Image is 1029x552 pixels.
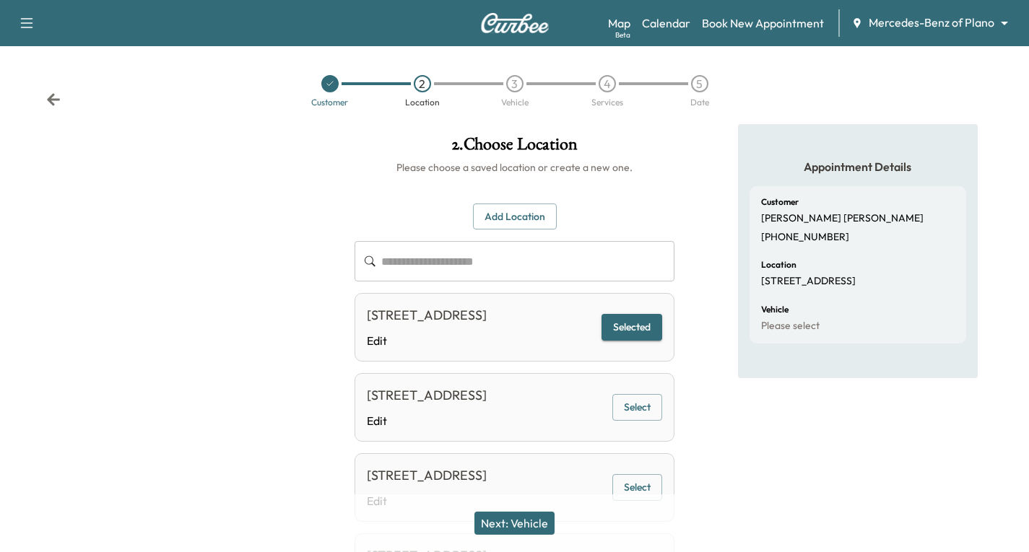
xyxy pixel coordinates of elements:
[355,160,674,175] h6: Please choose a saved location or create a new one.
[691,75,708,92] div: 5
[702,14,824,32] a: Book New Appointment
[615,30,630,40] div: Beta
[367,492,487,509] a: Edit
[642,14,690,32] a: Calendar
[750,159,966,175] h5: Appointment Details
[501,98,529,107] div: Vehicle
[367,412,487,429] a: Edit
[474,512,555,535] button: Next: Vehicle
[480,13,550,33] img: Curbee Logo
[414,75,431,92] div: 2
[405,98,440,107] div: Location
[367,305,487,325] div: [STREET_ADDRESS]
[599,75,616,92] div: 4
[506,75,524,92] div: 3
[761,198,799,206] h6: Customer
[473,203,557,230] button: Add Location
[761,231,849,244] p: [PHONE_NUMBER]
[612,474,662,501] button: Select
[761,260,796,269] h6: Location
[608,14,630,32] a: MapBeta
[690,98,709,107] div: Date
[367,385,487,406] div: [STREET_ADDRESS]
[869,14,994,31] span: Mercedes-Benz of Plano
[761,212,924,225] p: [PERSON_NAME] [PERSON_NAME]
[591,98,623,107] div: Services
[761,275,856,288] p: [STREET_ADDRESS]
[46,92,61,107] div: Back
[602,314,662,341] button: Selected
[761,320,820,333] p: Please select
[761,305,789,314] h6: Vehicle
[311,98,348,107] div: Customer
[612,394,662,421] button: Select
[367,465,487,486] div: [STREET_ADDRESS]
[355,136,674,160] h1: 2 . Choose Location
[367,332,487,349] a: Edit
